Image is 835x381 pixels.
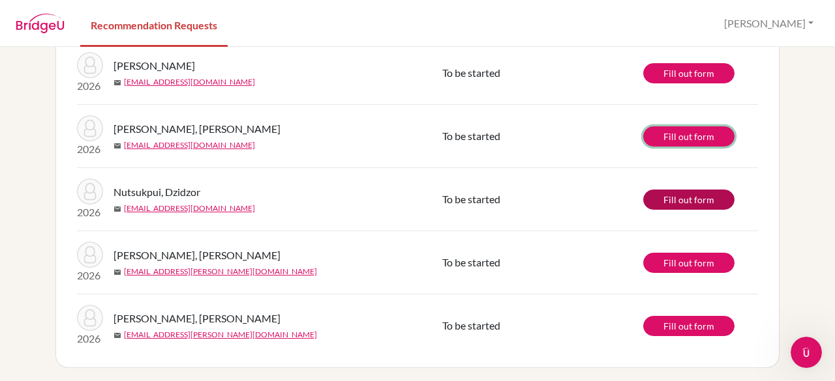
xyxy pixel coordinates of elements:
[114,142,121,150] span: mail
[114,79,121,87] span: mail
[114,332,121,339] span: mail
[77,52,103,78] img: Adovelande, Rayna
[77,205,103,220] p: 2026
[77,331,103,346] p: 2026
[791,337,822,368] iframe: Intercom live chat
[124,76,255,88] a: [EMAIL_ADDRESS][DOMAIN_NAME]
[442,66,500,79] span: To be started
[114,184,200,200] span: Nutsukpui, Dzidzor
[77,141,103,157] p: 2026
[124,139,255,151] a: [EMAIL_ADDRESS][DOMAIN_NAME]
[643,253,735,273] a: Fill out form
[643,190,735,210] a: Fill out form
[124,329,317,341] a: [EMAIL_ADDRESS][PERSON_NAME][DOMAIN_NAME]
[77,242,103,268] img: Awuah-Antwi, Akosua Owusua
[718,11,819,36] button: [PERSON_NAME]
[124,203,255,214] a: [EMAIL_ADDRESS][DOMAIN_NAME]
[16,14,65,33] img: BridgeU logo
[643,316,735,336] a: Fill out form
[77,305,103,331] img: Awuah-Antwi, Akosua Owusua
[643,126,735,147] a: Fill out form
[114,58,195,74] span: [PERSON_NAME]
[643,63,735,83] a: Fill out form
[442,319,500,332] span: To be started
[77,115,103,141] img: Ackon, Albert Adom
[114,268,121,276] span: mail
[77,178,103,205] img: Nutsukpui, Dzidzor
[442,130,500,142] span: To be started
[80,2,228,47] a: Recommendation Requests
[114,205,121,213] span: mail
[442,193,500,205] span: To be started
[77,78,103,94] p: 2026
[114,247,281,263] span: [PERSON_NAME], [PERSON_NAME]
[114,121,281,137] span: [PERSON_NAME], [PERSON_NAME]
[124,266,317,277] a: [EMAIL_ADDRESS][PERSON_NAME][DOMAIN_NAME]
[77,268,103,283] p: 2026
[442,256,500,268] span: To be started
[114,311,281,326] span: [PERSON_NAME], [PERSON_NAME]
